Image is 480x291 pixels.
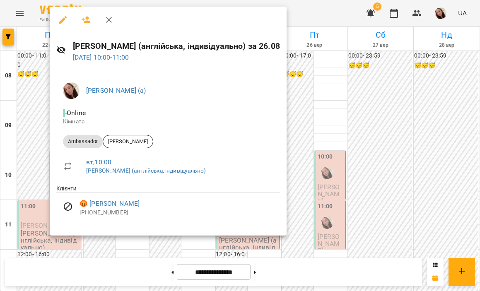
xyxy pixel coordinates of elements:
[80,209,280,217] p: [PHONE_NUMBER]
[80,199,140,209] a: 😡 [PERSON_NAME]
[86,87,146,94] a: [PERSON_NAME] (а)
[63,109,87,117] span: - Online
[103,138,153,145] span: [PERSON_NAME]
[86,167,206,174] a: [PERSON_NAME] (англійська, індивідуально)
[56,184,280,226] ul: Клієнти
[73,40,280,53] h6: [PERSON_NAME] (англійська, індивідуально) за 26.08
[103,135,153,148] div: [PERSON_NAME]
[63,202,73,212] svg: Візит скасовано
[86,158,111,166] a: вт , 10:00
[63,82,80,99] img: 8e00ca0478d43912be51e9823101c125.jpg
[63,118,273,126] p: Кімната
[73,53,129,61] a: [DATE] 10:00-11:00
[63,138,103,145] span: Ambassador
